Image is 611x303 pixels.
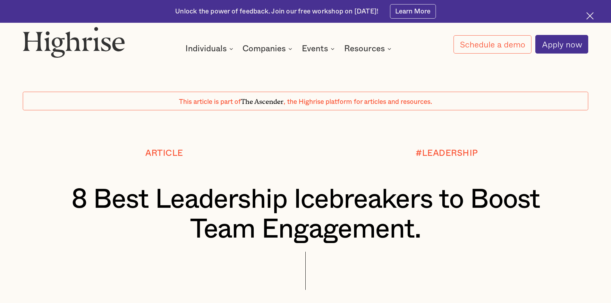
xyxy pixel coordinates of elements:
a: Schedule a demo [454,35,532,54]
div: Individuals [185,45,227,53]
span: This article is part of [179,98,241,105]
h1: 8 Best Leadership Icebreakers to Boost Team Engagement. [47,185,565,245]
div: Article [145,148,183,158]
div: Individuals [185,45,235,53]
div: #LEADERSHIP [416,148,478,158]
img: Cross icon [586,12,594,20]
div: Resources [344,45,385,53]
div: Companies [242,45,286,53]
span: , the Highrise platform for articles and resources. [284,98,432,105]
div: Events [302,45,336,53]
div: Events [302,45,328,53]
a: Apply now [535,35,588,54]
div: Unlock the power of feedback. Join our free workshop on [DATE]! [175,7,378,16]
a: Learn More [390,4,436,19]
div: Resources [344,45,393,53]
span: The Ascender [241,96,284,104]
img: Highrise logo [23,27,125,57]
div: Companies [242,45,294,53]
